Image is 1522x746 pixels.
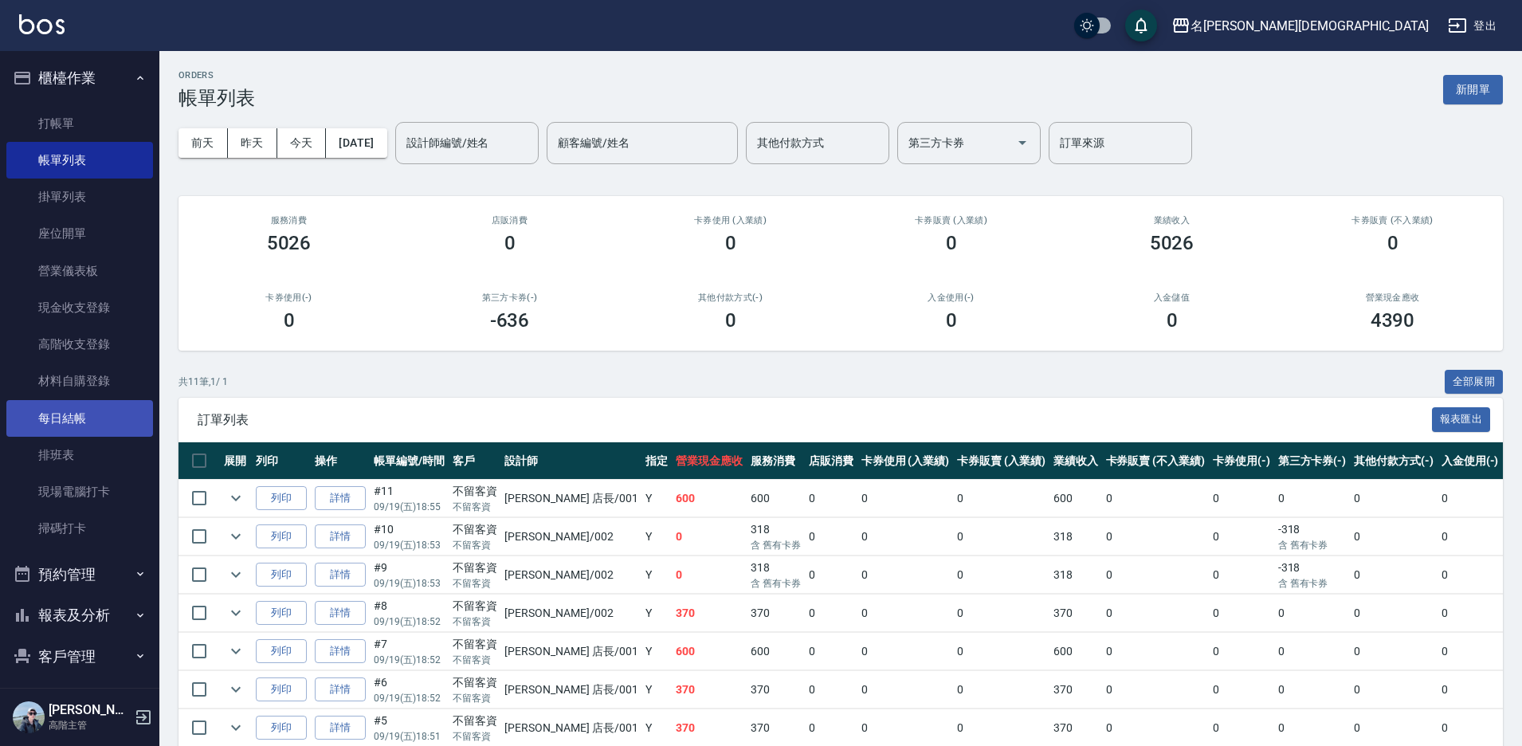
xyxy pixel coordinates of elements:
[374,691,445,705] p: 09/19 (五) 18:52
[1443,81,1503,96] a: 新開單
[315,639,366,664] a: 詳情
[6,215,153,252] a: 座位開單
[500,556,641,594] td: [PERSON_NAME] /002
[747,442,805,480] th: 服務消費
[946,232,957,254] h3: 0
[747,595,805,632] td: 370
[224,601,248,625] button: expand row
[449,442,501,480] th: 客戶
[1209,518,1274,556] td: 0
[1432,411,1491,426] a: 報表匯出
[256,601,307,626] button: 列印
[1438,595,1503,632] td: 0
[453,691,497,705] p: 不留客資
[860,215,1042,226] h2: 卡券販賣 (入業績)
[453,538,497,552] p: 不留客資
[641,556,672,594] td: Y
[256,639,307,664] button: 列印
[284,309,295,332] h3: 0
[857,518,954,556] td: 0
[805,556,857,594] td: 0
[860,293,1042,303] h2: 入金使用(-)
[224,677,248,701] button: expand row
[1274,556,1351,594] td: -318
[315,563,366,587] a: 詳情
[805,480,857,517] td: 0
[1102,442,1209,480] th: 卡券販賣 (不入業績)
[49,718,130,732] p: 高階主管
[315,524,366,549] a: 詳情
[1125,10,1157,41] button: save
[500,595,641,632] td: [PERSON_NAME] /002
[953,518,1049,556] td: 0
[453,483,497,500] div: 不留客資
[500,671,641,709] td: [PERSON_NAME] 店長 /001
[453,713,497,729] div: 不留客資
[1209,633,1274,670] td: 0
[6,105,153,142] a: 打帳單
[6,289,153,326] a: 現金收支登錄
[374,576,445,591] p: 09/19 (五) 18:53
[1102,633,1209,670] td: 0
[672,518,747,556] td: 0
[857,595,954,632] td: 0
[857,556,954,594] td: 0
[315,486,366,511] a: 詳情
[198,293,380,303] h2: 卡券使用(-)
[641,518,672,556] td: Y
[1438,518,1503,556] td: 0
[1445,370,1504,395] button: 全部展開
[178,87,255,109] h3: 帳單列表
[805,671,857,709] td: 0
[315,601,366,626] a: 詳情
[672,442,747,480] th: 營業現金應收
[6,179,153,215] a: 掛單列表
[224,563,248,587] button: expand row
[747,480,805,517] td: 600
[1350,556,1438,594] td: 0
[1438,556,1503,594] td: 0
[953,442,1049,480] th: 卡券販賣 (入業績)
[6,510,153,547] a: 掃碼打卡
[805,595,857,632] td: 0
[639,215,822,226] h2: 卡券使用 (入業績)
[252,442,311,480] th: 列印
[857,633,954,670] td: 0
[953,480,1049,517] td: 0
[1350,518,1438,556] td: 0
[1274,633,1351,670] td: 0
[1274,480,1351,517] td: 0
[1049,518,1102,556] td: 318
[500,442,641,480] th: 設計師
[1274,442,1351,480] th: 第三方卡券(-)
[453,576,497,591] p: 不留客資
[1350,442,1438,480] th: 其他付款方式(-)
[805,442,857,480] th: 店販消費
[1350,480,1438,517] td: 0
[747,518,805,556] td: 318
[374,653,445,667] p: 09/19 (五) 18:52
[6,253,153,289] a: 營業儀表板
[224,639,248,663] button: expand row
[178,128,228,158] button: 前天
[6,677,153,718] button: 員工及薪資
[374,729,445,744] p: 09/19 (五) 18:51
[6,57,153,99] button: 櫃檯作業
[6,326,153,363] a: 高階收支登錄
[418,293,601,303] h2: 第三方卡券(-)
[1350,633,1438,670] td: 0
[198,412,1432,428] span: 訂單列表
[1102,480,1209,517] td: 0
[1191,16,1429,36] div: 名[PERSON_NAME][DEMOGRAPHIC_DATA]
[453,521,497,538] div: 不留客資
[1081,293,1263,303] h2: 入金儲值
[370,480,449,517] td: #11
[256,677,307,702] button: 列印
[641,633,672,670] td: Y
[1102,556,1209,594] td: 0
[1209,442,1274,480] th: 卡券使用(-)
[1350,671,1438,709] td: 0
[953,595,1049,632] td: 0
[1278,538,1347,552] p: 含 舊有卡券
[1274,595,1351,632] td: 0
